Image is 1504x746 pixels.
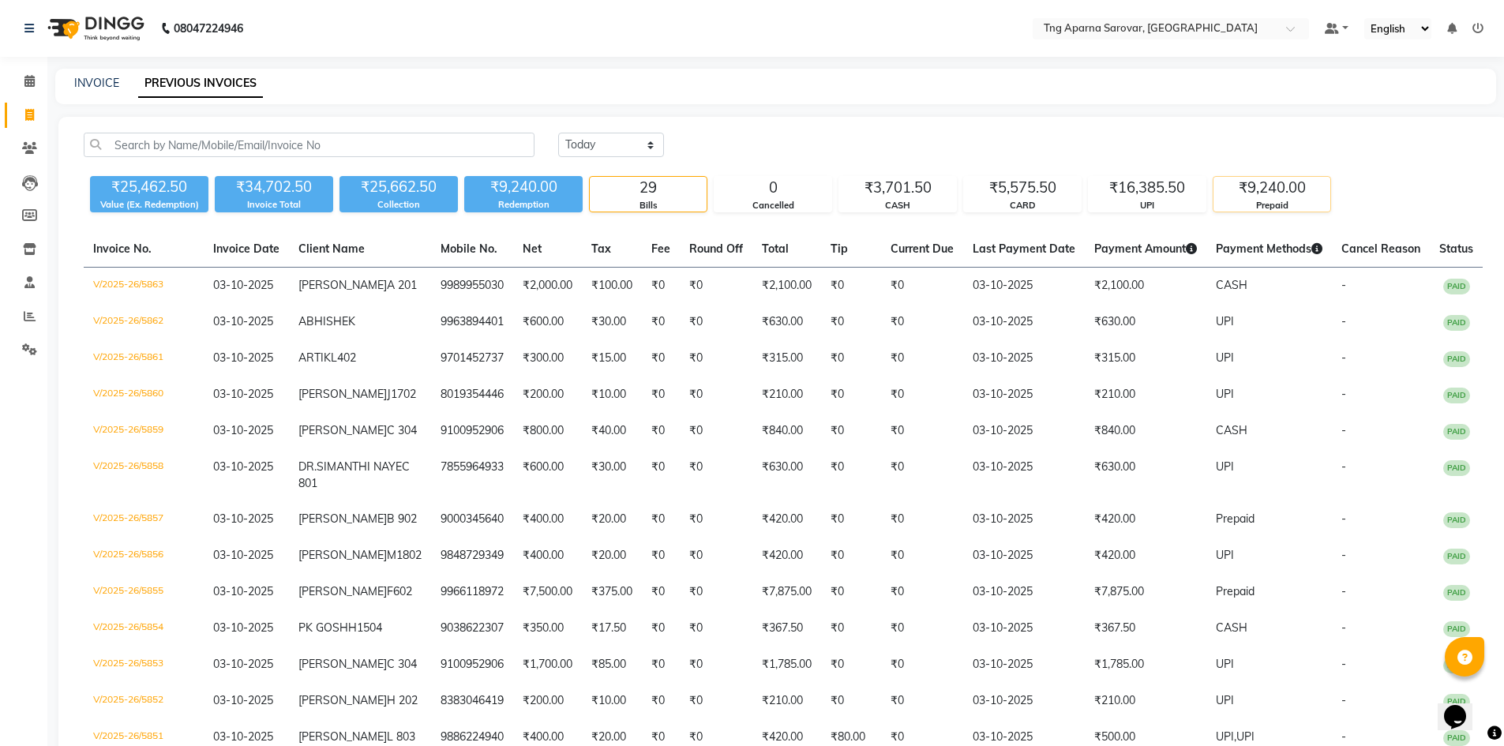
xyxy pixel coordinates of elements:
span: [PERSON_NAME] [298,387,387,401]
span: CASH [1216,278,1247,292]
span: CASH [1216,620,1247,635]
td: ₹0 [821,538,881,574]
td: ₹600.00 [513,304,582,340]
span: - [1341,387,1346,401]
td: ₹200.00 [513,377,582,413]
td: V/2025-26/5859 [84,413,204,449]
td: ₹0 [881,340,963,377]
td: ₹0 [881,413,963,449]
span: - [1341,351,1346,365]
span: L 803 [387,729,415,744]
span: PAID [1443,279,1470,294]
td: ₹40.00 [582,413,642,449]
span: PAID [1443,460,1470,476]
td: ₹0 [680,377,752,413]
span: C 304 [387,423,417,437]
td: ₹0 [642,683,680,719]
td: ₹7,875.00 [752,574,821,610]
span: 03-10-2025 [213,387,273,401]
td: ₹0 [881,647,963,683]
td: ₹0 [680,538,752,574]
td: ₹0 [821,683,881,719]
td: ₹210.00 [1085,377,1206,413]
td: ₹0 [821,647,881,683]
td: V/2025-26/5854 [84,610,204,647]
input: Search by Name/Mobile/Email/Invoice No [84,133,534,157]
td: ₹30.00 [582,449,642,501]
td: ₹600.00 [513,449,582,501]
td: 03-10-2025 [963,574,1085,610]
td: ₹85.00 [582,647,642,683]
td: 9000345640 [431,501,513,538]
td: ₹0 [881,449,963,501]
span: UPI [1216,459,1234,474]
span: Prepaid [1216,512,1255,526]
span: Current Due [891,242,954,256]
td: ₹0 [680,610,752,647]
td: ₹0 [821,610,881,647]
span: - [1341,459,1346,474]
td: ₹210.00 [1085,683,1206,719]
div: UPI [1089,199,1206,212]
td: ₹0 [642,538,680,574]
span: PAID [1443,424,1470,440]
span: [PERSON_NAME] [298,278,387,292]
span: 03-10-2025 [213,620,273,635]
span: PAID [1443,730,1470,746]
span: - [1341,584,1346,598]
td: ₹420.00 [1085,501,1206,538]
span: Prepaid [1216,584,1255,598]
td: ₹0 [821,501,881,538]
span: PK GOSH [298,620,348,635]
td: ₹0 [881,538,963,574]
span: C 304 [387,657,417,671]
span: PAID [1443,549,1470,564]
td: ₹0 [642,268,680,305]
span: H1504 [348,620,382,635]
td: 9038622307 [431,610,513,647]
td: ₹315.00 [1085,340,1206,377]
td: ₹420.00 [752,501,821,538]
td: ₹375.00 [582,574,642,610]
td: 9701452737 [431,340,513,377]
span: Total [762,242,789,256]
td: V/2025-26/5856 [84,538,204,574]
div: Invoice Total [215,198,333,212]
td: ₹2,100.00 [752,268,821,305]
td: ₹0 [821,574,881,610]
td: ₹0 [821,340,881,377]
td: ₹200.00 [513,683,582,719]
span: PAID [1443,315,1470,331]
td: V/2025-26/5861 [84,340,204,377]
span: Client Name [298,242,365,256]
span: M1802 [387,548,422,562]
span: - [1341,314,1346,328]
td: ₹0 [680,268,752,305]
td: ₹0 [680,574,752,610]
span: [PERSON_NAME] [298,657,387,671]
td: ₹7,875.00 [1085,574,1206,610]
span: [PERSON_NAME] [298,548,387,562]
td: 03-10-2025 [963,304,1085,340]
td: V/2025-26/5852 [84,683,204,719]
span: [PERSON_NAME] [298,693,387,707]
span: H 202 [387,693,418,707]
div: CASH [839,199,956,212]
td: ₹0 [642,449,680,501]
span: PAID [1443,621,1470,637]
span: Payment Amount [1094,242,1197,256]
div: 29 [590,177,707,199]
td: ₹1,785.00 [752,647,821,683]
span: Tax [591,242,611,256]
td: ₹0 [821,304,881,340]
td: ₹400.00 [513,501,582,538]
span: UPI [1216,351,1234,365]
span: J1702 [387,387,416,401]
td: ₹0 [821,413,881,449]
div: ₹25,662.50 [339,176,458,198]
div: ₹25,462.50 [90,176,208,198]
span: F602 [387,584,412,598]
td: ₹1,700.00 [513,647,582,683]
td: ₹0 [881,304,963,340]
td: ₹100.00 [582,268,642,305]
